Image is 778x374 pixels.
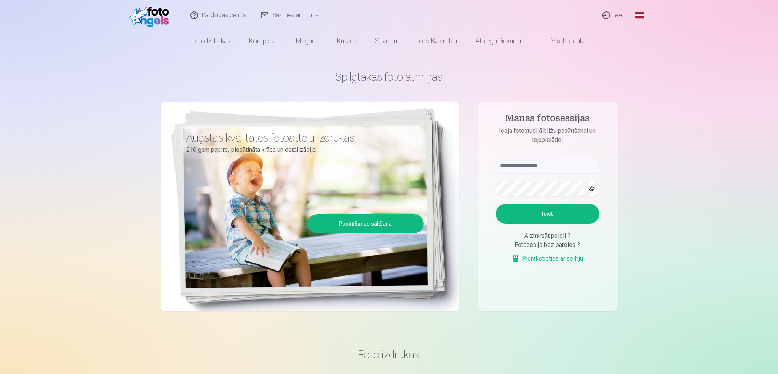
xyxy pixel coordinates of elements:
a: Magnēti [287,30,328,52]
h3: Foto izdrukas [167,348,612,361]
h3: Augstas kvalitātes fotoattēlu izdrukas [187,131,418,145]
p: Ieeja fotostudijā bilžu pasūtīšanai un lejupielādei [488,126,607,145]
a: Krūzes [328,30,366,52]
p: 210 gsm papīrs, piesātināta krāsa un detalizācija [187,145,418,155]
a: Suvenīri [366,30,407,52]
h4: Manas fotosessijas [488,113,607,126]
a: Atslēgu piekariņi [466,30,530,52]
div: Aizmirsāt paroli ? [496,231,599,240]
img: /fa1 [129,3,173,27]
a: Foto izdrukas [182,30,240,52]
a: Visi produkti [530,30,596,52]
a: Komplekti [240,30,287,52]
button: Ieiet [496,204,599,224]
a: Pasūtīšanas sākšana [309,215,423,232]
a: Foto kalendāri [407,30,466,52]
h1: Spilgtākās foto atmiņas [161,70,618,84]
a: Pierakstieties ar selfiju [512,254,583,263]
div: Fotosesija bez paroles ? [496,240,599,250]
